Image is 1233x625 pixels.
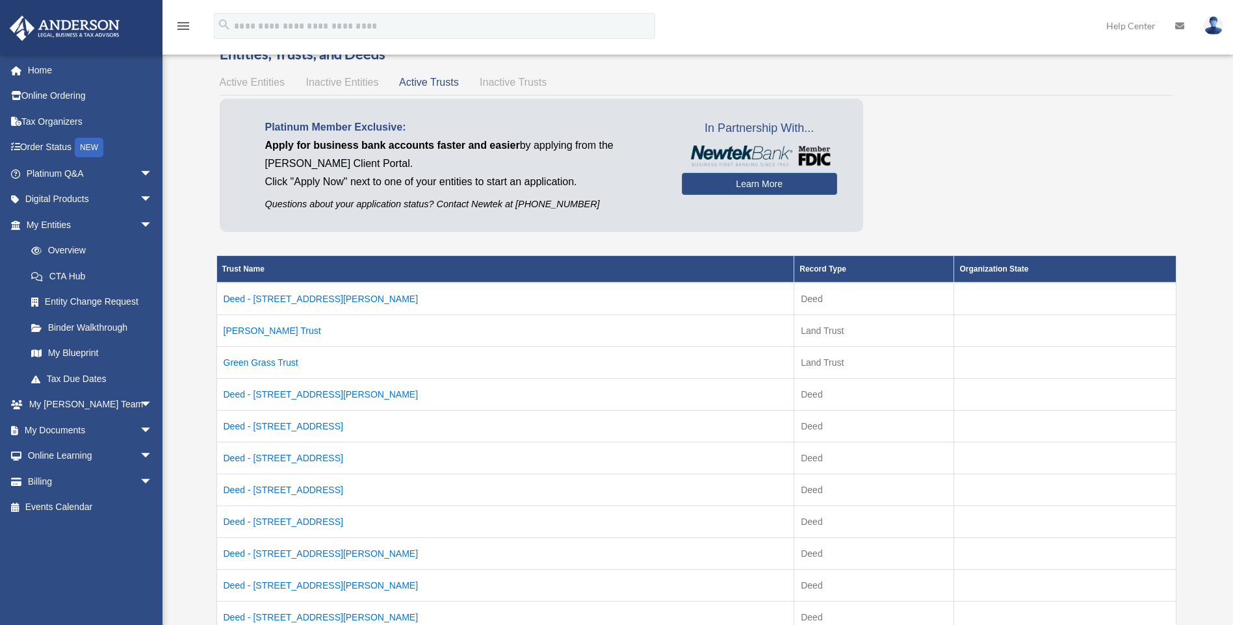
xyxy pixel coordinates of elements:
[220,77,285,88] span: Active Entities
[75,138,103,157] div: NEW
[9,443,172,469] a: Online Learningarrow_drop_down
[794,506,954,538] td: Deed
[9,160,172,186] a: Platinum Q&Aarrow_drop_down
[175,23,191,34] a: menu
[216,442,794,474] td: Deed - [STREET_ADDRESS]
[216,506,794,538] td: Deed - [STREET_ADDRESS]
[140,186,166,213] span: arrow_drop_down
[480,77,547,88] span: Inactive Trusts
[1204,16,1223,35] img: User Pic
[9,108,172,134] a: Tax Organizers
[175,18,191,34] i: menu
[216,347,794,379] td: Green Grass Trust
[265,118,662,136] p: Platinum Member Exclusive:
[265,196,662,212] p: Questions about your application status? Contact Newtek at [PHONE_NUMBER]
[682,118,837,139] span: In Partnership With...
[794,315,954,347] td: Land Trust
[18,238,159,264] a: Overview
[18,263,166,289] a: CTA Hub
[9,134,172,161] a: Order StatusNEW
[794,411,954,442] td: Deed
[954,256,1176,283] th: Organization State
[216,379,794,411] td: Deed - [STREET_ADDRESS][PERSON_NAME]
[9,494,172,520] a: Events Calendar
[794,347,954,379] td: Land Trust
[216,538,794,570] td: Deed - [STREET_ADDRESS][PERSON_NAME]
[6,16,123,41] img: Anderson Advisors Platinum Portal
[9,212,166,238] a: My Entitiesarrow_drop_down
[216,411,794,442] td: Deed - [STREET_ADDRESS]
[9,468,172,494] a: Billingarrow_drop_down
[9,392,172,418] a: My [PERSON_NAME] Teamarrow_drop_down
[18,340,166,366] a: My Blueprint
[794,442,954,474] td: Deed
[265,173,662,191] p: Click "Apply Now" next to one of your entities to start an application.
[140,212,166,238] span: arrow_drop_down
[217,18,231,32] i: search
[682,173,837,195] a: Learn More
[9,83,172,109] a: Online Ordering
[399,77,459,88] span: Active Trusts
[794,474,954,506] td: Deed
[9,186,172,212] a: Digital Productsarrow_drop_down
[18,366,166,392] a: Tax Due Dates
[794,538,954,570] td: Deed
[794,570,954,602] td: Deed
[216,256,794,283] th: Trust Name
[794,379,954,411] td: Deed
[265,136,662,173] p: by applying from the [PERSON_NAME] Client Portal.
[216,570,794,602] td: Deed - [STREET_ADDRESS][PERSON_NAME]
[216,283,794,315] td: Deed - [STREET_ADDRESS][PERSON_NAME]
[265,140,520,151] span: Apply for business bank accounts faster and easier
[794,283,954,315] td: Deed
[9,417,172,443] a: My Documentsarrow_drop_down
[140,468,166,495] span: arrow_drop_down
[140,443,166,470] span: arrow_drop_down
[140,392,166,418] span: arrow_drop_down
[794,256,954,283] th: Record Type
[216,315,794,347] td: [PERSON_NAME] Trust
[9,57,172,83] a: Home
[305,77,378,88] span: Inactive Entities
[688,146,831,166] img: NewtekBankLogoSM.png
[18,314,166,340] a: Binder Walkthrough
[140,417,166,444] span: arrow_drop_down
[140,160,166,187] span: arrow_drop_down
[216,474,794,506] td: Deed - [STREET_ADDRESS]
[18,289,166,315] a: Entity Change Request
